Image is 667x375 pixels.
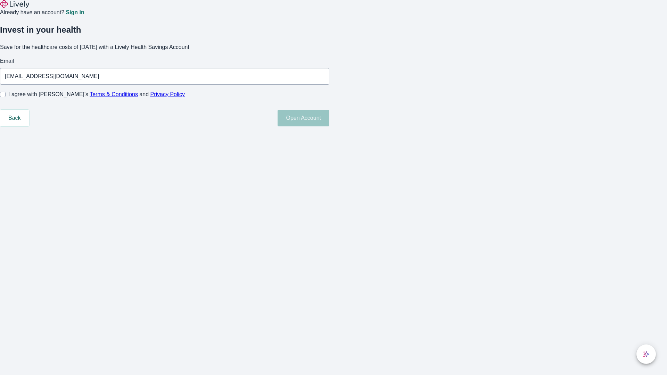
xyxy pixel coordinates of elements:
a: Privacy Policy [150,91,185,97]
a: Sign in [66,10,84,15]
a: Terms & Conditions [90,91,138,97]
button: chat [636,344,656,364]
span: I agree with [PERSON_NAME]’s and [8,90,185,99]
svg: Lively AI Assistant [643,351,650,358]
